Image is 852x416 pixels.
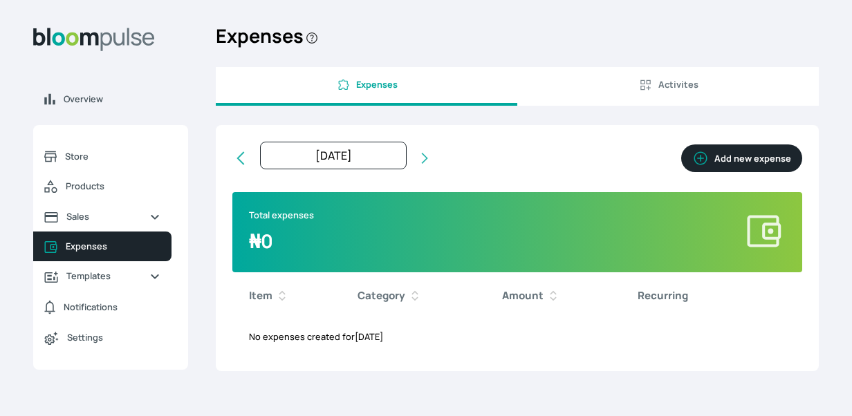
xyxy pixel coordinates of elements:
img: Bloom Logo [33,28,155,51]
span: ₦ [249,228,261,254]
a: Templates [33,261,172,291]
a: Store [33,142,172,171]
span: Products [66,180,160,193]
button: Add new expense [681,144,802,172]
b: Item [249,288,272,304]
span: Settings [67,331,160,344]
a: Sales [33,202,172,231]
span: 0 [249,228,273,254]
b: Recurring [638,288,688,304]
a: Expenses [33,231,172,261]
a: Overview [33,84,188,114]
b: Amount [502,288,544,304]
span: Overview [64,93,177,106]
span: Store [65,150,160,163]
div: No expenses created for [DATE] [232,319,802,354]
b: Category [358,288,405,304]
a: Products [33,171,172,202]
span: Expenses [356,78,398,91]
span: Activites [658,78,698,91]
span: Expenses [66,240,160,253]
a: Settings [33,323,172,353]
p: Total expenses [249,209,314,222]
aside: Sidebar [33,17,188,399]
span: Notifications [64,301,118,314]
h2: Expenses [216,17,819,67]
span: Templates [66,270,138,283]
a: Notifications [33,292,172,323]
span: Sales [66,210,138,223]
